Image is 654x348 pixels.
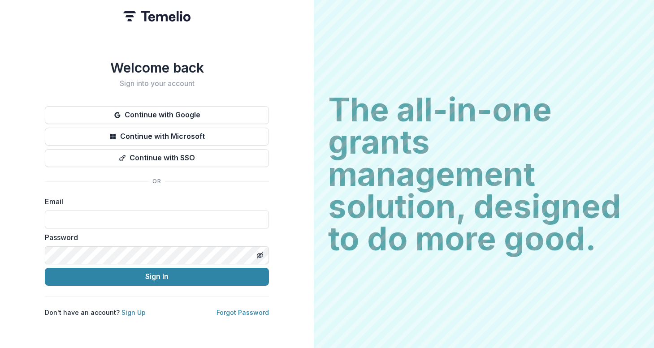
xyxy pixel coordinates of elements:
[45,308,146,317] p: Don't have an account?
[45,128,269,146] button: Continue with Microsoft
[45,149,269,167] button: Continue with SSO
[45,232,264,243] label: Password
[45,60,269,76] h1: Welcome back
[45,196,264,207] label: Email
[45,79,269,88] h2: Sign into your account
[45,268,269,286] button: Sign In
[217,309,269,316] a: Forgot Password
[121,309,146,316] a: Sign Up
[45,106,269,124] button: Continue with Google
[253,248,267,262] button: Toggle password visibility
[123,11,191,21] img: Temelio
